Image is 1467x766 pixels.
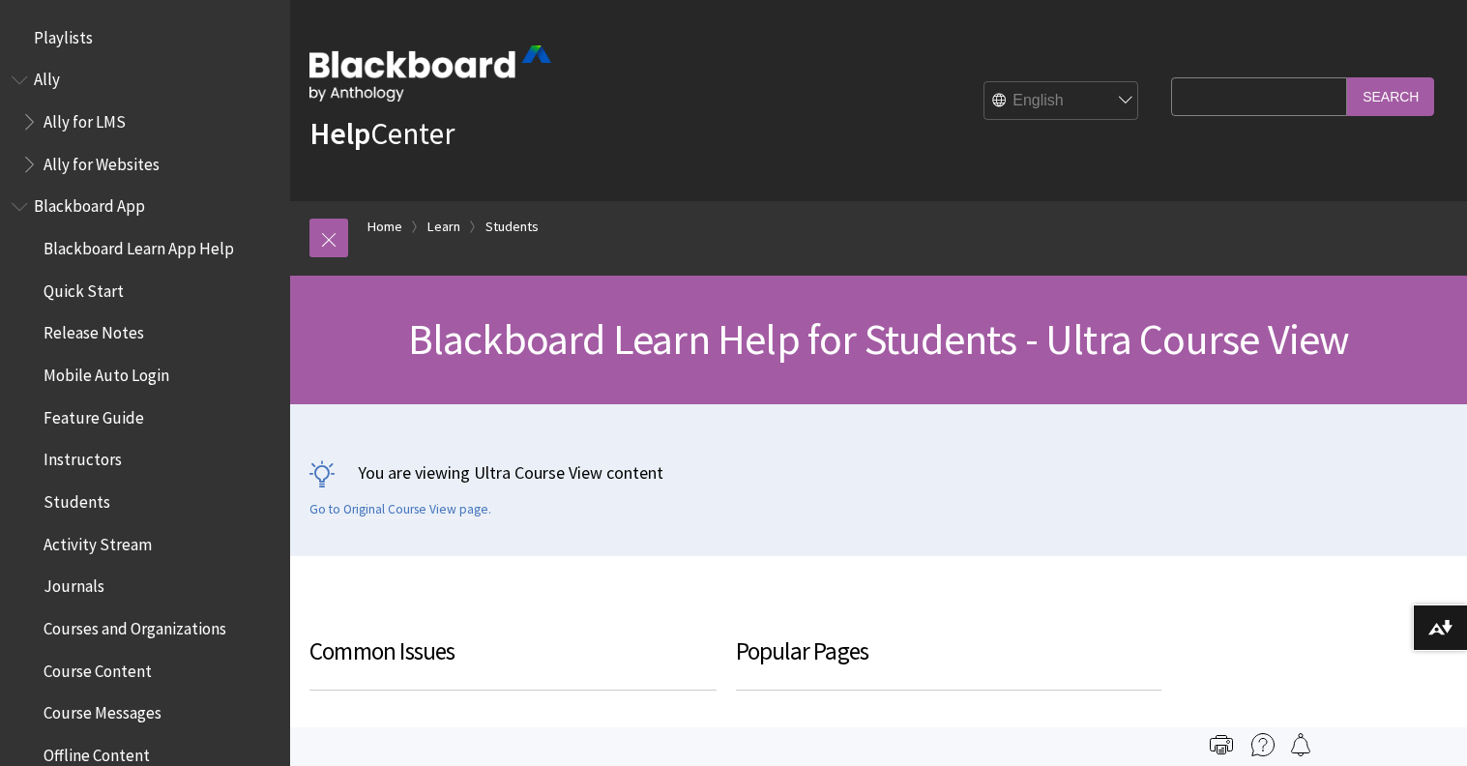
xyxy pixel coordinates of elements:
nav: Book outline for Playlists [12,21,279,54]
strong: Help [309,114,370,153]
span: Course Messages [44,697,161,723]
span: Ally [34,64,60,90]
span: Blackboard App [34,191,145,217]
h3: Common Issues [309,633,717,691]
span: Ally for LMS [44,105,126,132]
span: Activity Stream [44,528,152,554]
span: Blackboard Learn Help for Students - Ultra Course View [408,312,1350,366]
img: Follow this page [1289,733,1312,756]
a: Students [485,215,539,239]
span: Playlists [34,21,93,47]
span: Courses and Organizations [44,612,226,638]
span: Instructors [44,444,122,470]
img: Blackboard by Anthology [309,45,551,102]
span: Journals [44,571,104,597]
a: HelpCenter [309,114,455,153]
span: Ally for Websites [44,148,160,174]
a: Home [367,215,402,239]
span: Quick Start [44,275,124,301]
span: Mobile Auto Login [44,359,169,385]
select: Site Language Selector [984,82,1139,121]
span: Feature Guide [44,401,144,427]
a: Go to Original Course View page. [309,501,491,518]
p: You are viewing Ultra Course View content [309,460,1448,485]
img: Print [1210,733,1233,756]
a: Learn [427,215,460,239]
span: Release Notes [44,317,144,343]
span: Students [44,486,110,512]
h3: Popular Pages [736,633,1162,691]
nav: Book outline for Anthology Ally Help [12,64,279,181]
span: Offline Content [44,739,150,765]
input: Search [1347,77,1434,115]
span: Course Content [44,655,152,681]
span: Blackboard Learn App Help [44,232,234,258]
img: More help [1251,733,1275,756]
